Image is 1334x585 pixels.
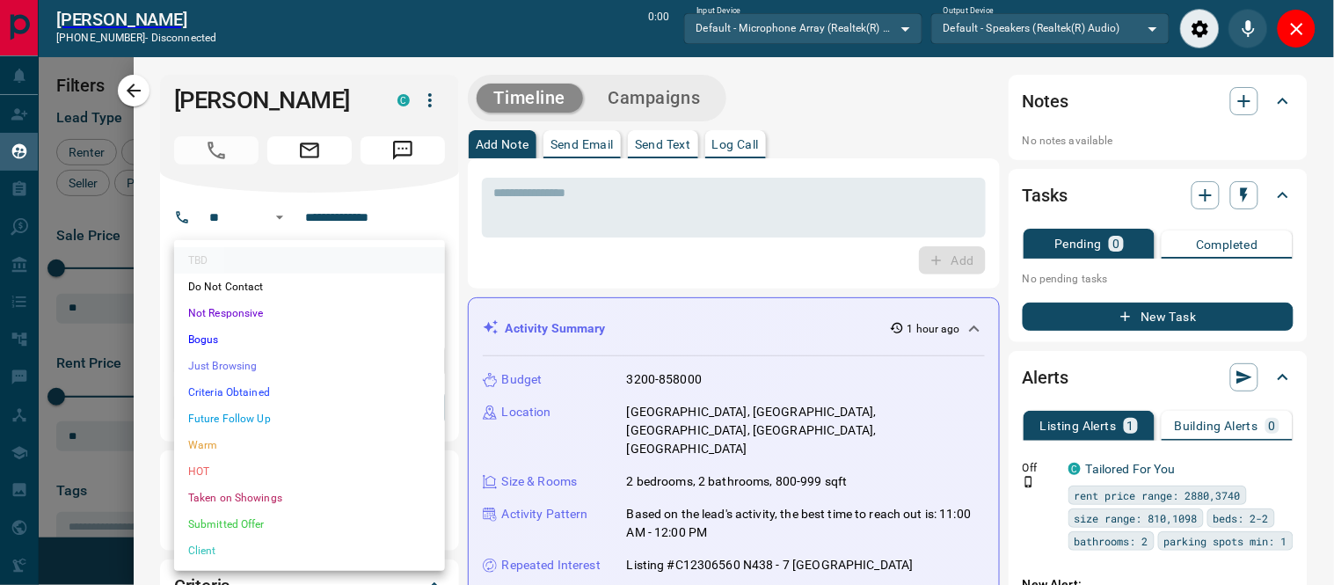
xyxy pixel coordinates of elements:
[174,379,445,406] li: Criteria Obtained
[174,511,445,537] li: Submitted Offer
[174,537,445,564] li: Client
[174,353,445,379] li: Just Browsing
[174,300,445,326] li: Not Responsive
[174,458,445,485] li: HOT
[174,326,445,353] li: Bogus
[174,274,445,300] li: Do Not Contact
[174,406,445,432] li: Future Follow Up
[174,432,445,458] li: Warm
[174,485,445,511] li: Taken on Showings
